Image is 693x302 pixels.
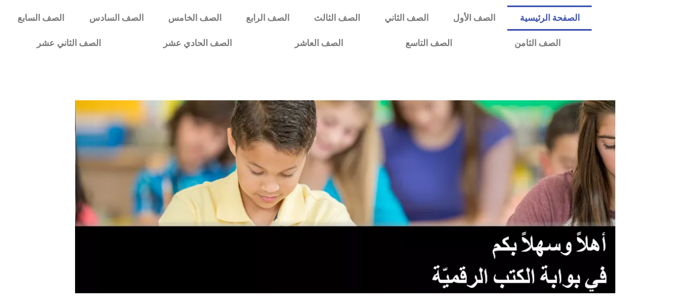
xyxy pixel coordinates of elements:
a: الصف السابع [5,5,77,31]
a: الصفحة الرئيسية [507,5,592,31]
a: الصف الثالث [301,5,372,31]
a: الصف الحادي عشر [132,31,263,56]
a: الصف السادس [77,5,156,31]
a: الصف الأول [440,5,507,31]
a: الصف الثاني [372,5,440,31]
a: الصف الثامن [483,31,592,56]
a: الصف الثاني عشر [5,31,132,56]
a: الصف العاشر [264,31,374,56]
a: الصف الرابع [233,5,301,31]
a: الصف التاسع [374,31,483,56]
a: الصف الخامس [156,5,233,31]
